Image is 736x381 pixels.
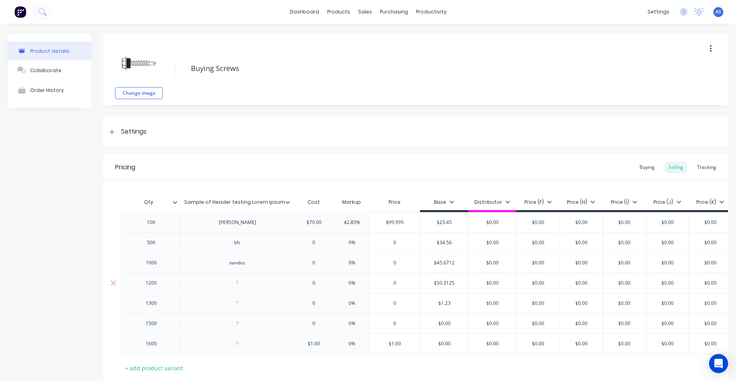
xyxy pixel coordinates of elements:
[181,194,293,210] div: Sample of Header testing Lorem ipsum
[517,293,560,313] div: $0.00
[218,258,257,268] div: nandos
[376,6,412,18] div: purchasing
[517,334,560,354] div: $0.00
[332,213,372,232] div: 42.85%
[420,314,468,333] div: $0.00
[603,314,646,333] div: $0.00
[30,67,62,73] div: Collaborate
[665,161,687,173] div: Selling
[689,293,732,313] div: $0.00
[370,253,420,273] div: 0
[14,6,26,18] img: Factory
[131,217,171,228] div: 100
[646,314,689,333] div: $0.00
[560,253,603,273] div: $0.00
[646,293,689,313] div: $0.00
[469,273,517,293] div: $0.00
[131,237,171,248] div: 500
[294,273,334,293] div: 0
[370,233,420,253] div: 0
[646,253,689,273] div: $0.00
[218,237,257,248] div: kfc
[646,273,689,293] div: $0.00
[294,334,334,354] div: $1.00
[420,233,468,253] div: $34.56
[131,298,171,308] div: 1300
[469,253,517,273] div: $0.00
[121,362,187,374] div: + add product variant
[354,6,376,18] div: sales
[420,253,468,273] div: $45.6712
[370,213,420,232] div: $99.995
[434,199,454,206] div: Base
[115,40,163,99] div: fileChange image
[121,194,181,210] div: Qty
[323,6,354,18] div: products
[517,273,560,293] div: $0.00
[560,334,603,354] div: $0.00
[517,233,560,253] div: $0.00
[636,161,659,173] div: Buying
[332,233,372,253] div: 0%
[420,293,468,313] div: $1.23
[420,334,468,354] div: $0.00
[603,293,646,313] div: $0.00
[131,258,171,268] div: 1000
[115,163,135,172] div: Pricing
[8,80,91,100] button: Order History
[294,213,334,232] div: $70.00
[689,253,732,273] div: $0.00
[603,334,646,354] div: $0.00
[689,273,732,293] div: $0.00
[603,273,646,293] div: $0.00
[603,233,646,253] div: $0.00
[332,334,372,354] div: 0%
[517,253,560,273] div: $0.00
[653,199,681,206] div: Price (J)
[560,314,603,333] div: $0.00
[334,194,369,210] div: Markup
[212,217,262,228] div: [PERSON_NAME]
[30,87,64,93] div: Order History
[560,233,603,253] div: $0.00
[696,199,724,206] div: Price (K)
[131,339,171,349] div: 1600
[646,233,689,253] div: $0.00
[131,318,171,329] div: 1500
[560,293,603,313] div: $0.00
[332,293,372,313] div: 0%
[567,199,595,206] div: Price (H)
[332,314,372,333] div: 0%
[560,213,603,232] div: $0.00
[293,194,334,210] div: Cost
[370,334,420,354] div: $1.00
[370,293,420,313] div: 0
[294,233,334,253] div: 0
[517,213,560,232] div: $0.00
[286,6,323,18] a: dashboard
[294,253,334,273] div: 0
[469,293,517,313] div: $0.00
[689,334,732,354] div: $0.00
[644,6,673,18] div: settings
[294,293,334,313] div: 0
[332,273,372,293] div: 0%
[603,253,646,273] div: $0.00
[119,44,159,83] img: file
[603,213,646,232] div: $0.00
[646,213,689,232] div: $0.00
[709,354,728,373] div: Open Intercom Messenger
[611,199,637,206] div: Price (I)
[693,161,720,173] div: Tracking
[30,48,69,54] div: Product details
[689,314,732,333] div: $0.00
[8,60,91,80] button: Collaborate
[560,273,603,293] div: $0.00
[420,273,468,293] div: $50.3125
[8,42,91,60] button: Product details
[332,253,372,273] div: 0%
[469,213,517,232] div: $0.00
[121,127,146,137] div: Settings
[294,314,334,333] div: 0
[370,314,420,333] div: 0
